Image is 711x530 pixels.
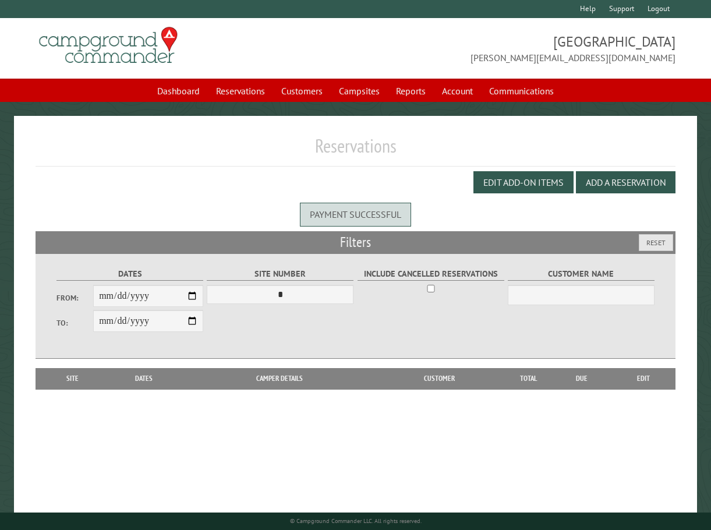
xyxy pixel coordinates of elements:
[639,234,673,251] button: Reset
[207,267,353,281] label: Site Number
[36,231,675,253] h2: Filters
[36,23,181,68] img: Campground Commander
[482,80,561,102] a: Communications
[374,368,505,389] th: Customer
[103,368,185,389] th: Dates
[508,267,655,281] label: Customer Name
[356,32,675,65] span: [GEOGRAPHIC_DATA] [PERSON_NAME][EMAIL_ADDRESS][DOMAIN_NAME]
[150,80,207,102] a: Dashboard
[36,135,675,167] h1: Reservations
[435,80,480,102] a: Account
[389,80,433,102] a: Reports
[576,171,675,193] button: Add a Reservation
[473,171,574,193] button: Edit Add-on Items
[505,368,551,389] th: Total
[185,368,374,389] th: Camper Details
[56,292,93,303] label: From:
[300,203,411,226] div: Payment successful
[56,267,203,281] label: Dates
[56,317,93,328] label: To:
[41,368,103,389] th: Site
[611,368,675,389] th: Edit
[551,368,611,389] th: Due
[290,517,422,525] small: © Campground Commander LLC. All rights reserved.
[332,80,387,102] a: Campsites
[209,80,272,102] a: Reservations
[274,80,330,102] a: Customers
[358,267,504,281] label: Include Cancelled Reservations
